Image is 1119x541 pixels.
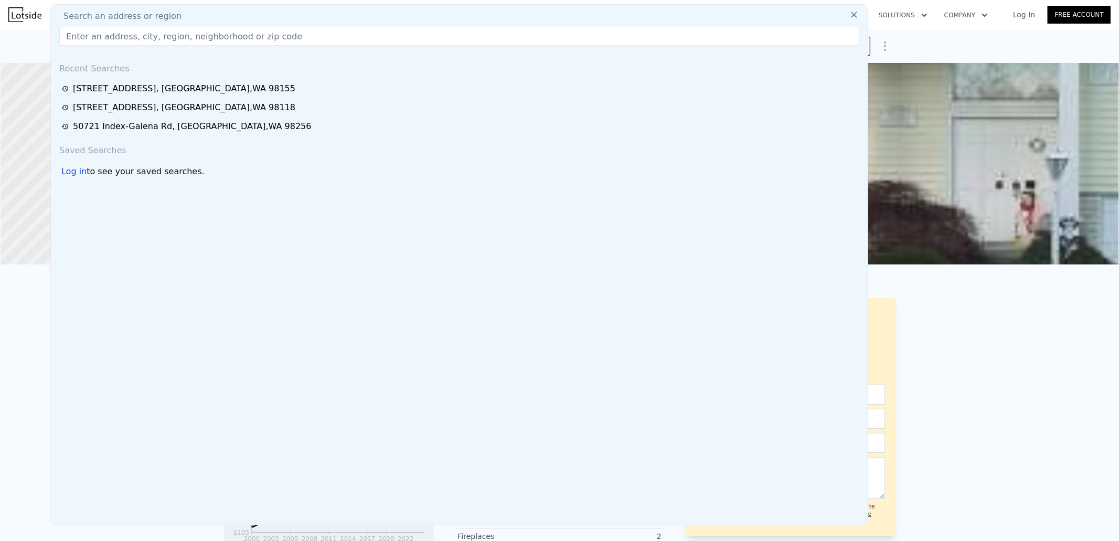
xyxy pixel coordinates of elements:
[87,165,204,178] span: to see your saved searches.
[1048,6,1111,24] a: Free Account
[233,529,249,536] tspan: $103
[875,36,896,57] button: Show Options
[61,120,860,133] a: 50721 Index-Galena Rd, [GEOGRAPHIC_DATA],WA 98256
[55,10,182,23] span: Search an address or region
[936,6,996,25] button: Company
[61,101,860,114] a: [STREET_ADDRESS], [GEOGRAPHIC_DATA],WA 98118
[830,511,871,517] a: Terms of Service
[73,82,295,95] div: [STREET_ADDRESS] , [GEOGRAPHIC_DATA] , WA 98155
[61,82,860,95] a: [STREET_ADDRESS], [GEOGRAPHIC_DATA],WA 98155
[8,7,41,22] img: Lotside
[59,27,859,46] input: Enter an address, city, region, neighborhood or zip code
[1000,9,1048,20] a: Log In
[870,6,936,25] button: Solutions
[73,120,312,133] div: 50721 Index-Galena Rd , [GEOGRAPHIC_DATA] , WA 98256
[55,136,864,161] div: Saved Searches
[55,54,864,79] div: Recent Searches
[61,165,87,178] div: Log in
[73,101,295,114] div: [STREET_ADDRESS] , [GEOGRAPHIC_DATA] , WA 98118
